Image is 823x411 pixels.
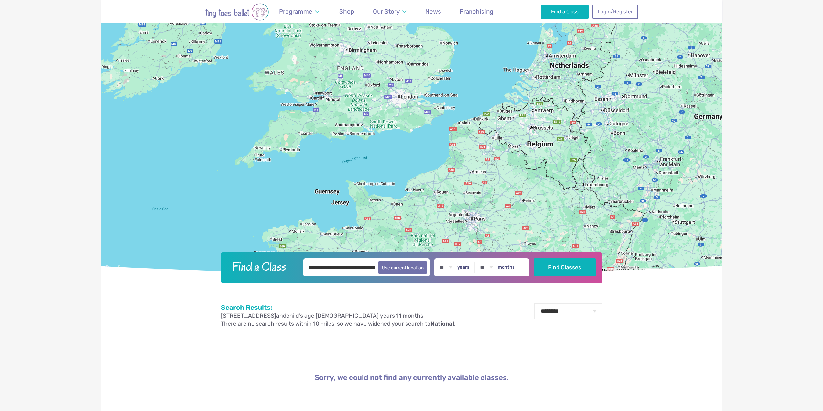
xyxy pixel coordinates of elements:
span: Programme [279,8,312,15]
span: Our Story [373,8,400,15]
span: Shop [339,8,354,15]
h2: Find a Class [227,258,299,275]
button: Use current location [378,261,428,274]
strong: National [430,320,454,327]
label: years [457,265,470,270]
a: Programme [276,4,322,19]
span: Franchising [460,8,493,15]
a: Open this area in Google Maps (opens a new window) [103,265,124,273]
label: months [498,265,515,270]
a: Find a Class [541,5,589,19]
h2: Search Results: [221,303,455,312]
img: Google [103,265,124,273]
a: Shop [336,4,357,19]
a: Login/Register [592,5,638,19]
span: [STREET_ADDRESS] [221,312,276,319]
a: Our Story [370,4,409,19]
span: News [425,8,441,15]
a: News [422,4,444,19]
span: child's age [DEMOGRAPHIC_DATA] years 11 months [286,312,423,319]
button: Find Classes [534,258,596,276]
img: tiny toes ballet [185,3,289,21]
a: Franchising [457,4,496,19]
p: and [221,312,455,320]
p: There are no search results within 10 miles, so we have widened your search to . [221,320,455,328]
p: Sorry, we could not find any currently available classes. [221,373,602,383]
